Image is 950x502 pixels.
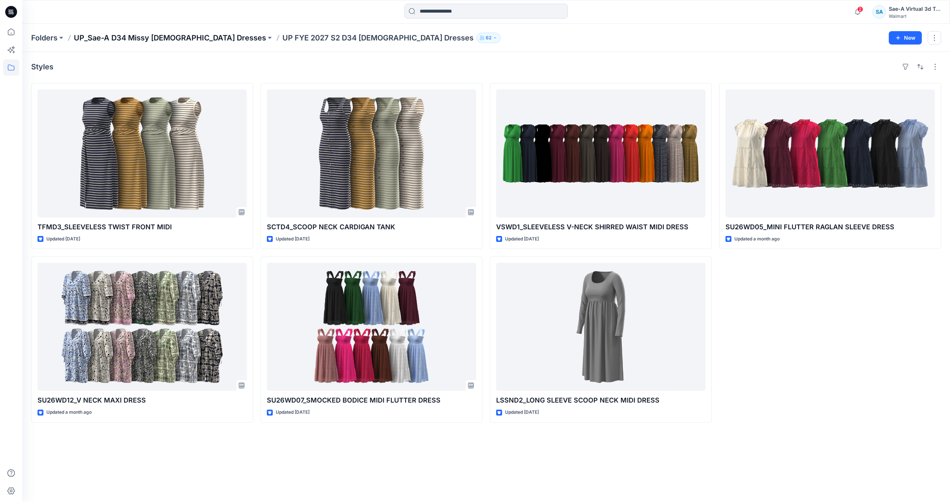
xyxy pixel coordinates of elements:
a: SCTD4_SCOOP NECK CARDIGAN TANK [267,89,476,217]
a: SU26WD12_V NECK MAXI DRESS [37,263,247,391]
p: SU26WD05_MINI FLUTTER RAGLAN SLEEVE DRESS [725,222,935,232]
p: Updated [DATE] [505,409,539,416]
p: Updated [DATE] [276,409,309,416]
a: Folders [31,33,58,43]
div: Walmart [889,13,941,19]
button: 62 [476,33,501,43]
a: TFMD3_SLEEVELESS TWIST FRONT MIDI [37,89,247,217]
p: SU26WD12_V NECK MAXI DRESS [37,395,247,406]
span: 2 [857,6,863,12]
p: Updated [DATE] [276,235,309,243]
p: Updated [DATE] [505,235,539,243]
p: LSSND2_LONG SLEEVE SCOOP NECK MIDI DRESS [496,395,705,406]
button: New [889,31,922,45]
p: VSWD1_SLEEVELESS V-NECK SHIRRED WAIST MIDI DRESS [496,222,705,232]
p: Updated a month ago [734,235,780,243]
div: Sae-A Virtual 3d Team [889,4,941,13]
a: SU26WD05_MINI FLUTTER RAGLAN SLEEVE DRESS [725,89,935,217]
div: SA [872,5,886,19]
p: Updated a month ago [46,409,92,416]
a: SU26WD07_SMOCKED BODICE MIDI FLUTTER DRESS [267,263,476,391]
p: SCTD4_SCOOP NECK CARDIGAN TANK [267,222,476,232]
a: LSSND2_LONG SLEEVE SCOOP NECK MIDI DRESS [496,263,705,391]
h4: Styles [31,62,53,71]
p: UP FYE 2027 S2 D34 [DEMOGRAPHIC_DATA] Dresses [282,33,474,43]
p: Updated [DATE] [46,235,80,243]
a: UP_Sae-A D34 Missy [DEMOGRAPHIC_DATA] Dresses [74,33,266,43]
p: TFMD3_SLEEVELESS TWIST FRONT MIDI [37,222,247,232]
p: SU26WD07_SMOCKED BODICE MIDI FLUTTER DRESS [267,395,476,406]
a: VSWD1_SLEEVELESS V-NECK SHIRRED WAIST MIDI DRESS [496,89,705,217]
p: 62 [486,34,491,42]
